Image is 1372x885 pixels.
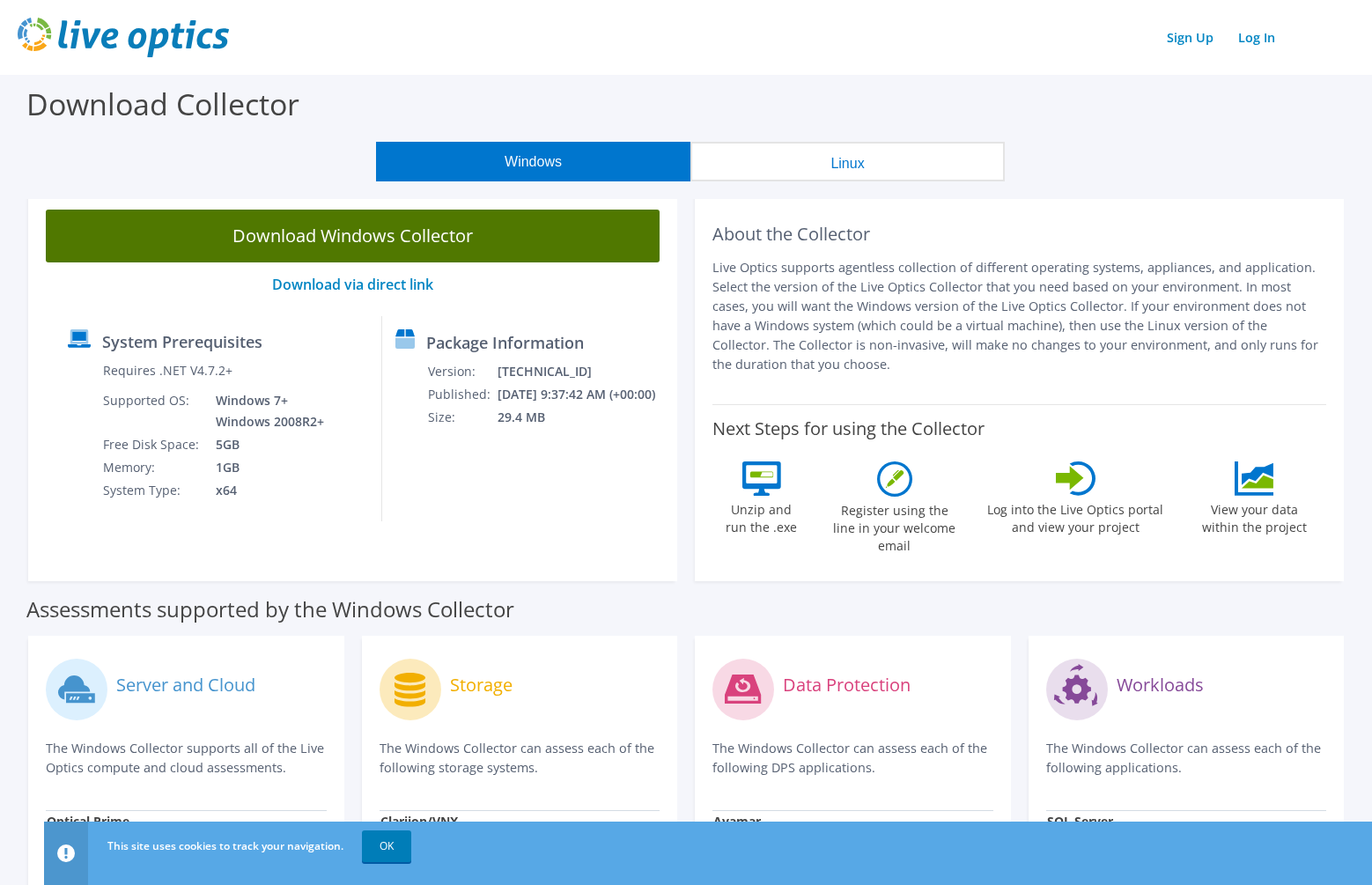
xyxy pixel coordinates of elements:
[829,497,961,555] label: Register using the line in your welcome email
[380,739,660,778] p: The Windows Collector can assess each of the following storage systems.
[427,360,497,383] td: Version:
[427,406,497,429] td: Size:
[380,813,458,830] strong: Clariion/VNX
[102,433,203,456] td: Free Disk Space:
[1158,25,1222,50] a: Sign Up
[1047,813,1113,830] strong: SQL Server
[46,210,660,262] a: Download Windows Collector
[986,496,1164,536] label: Log into the Live Optics portal and view your project
[26,601,514,618] label: Assessments supported by the Windows Collector
[721,496,802,536] label: Unzip and run the .exe
[712,418,985,439] label: Next Steps for using the Collector
[1046,739,1327,778] p: The Windows Collector can assess each of the following applications.
[712,739,993,778] p: The Windows Collector can assess each of the following DPS applications.
[497,360,669,383] td: [TECHNICAL_ID]
[107,838,343,853] span: This site uses cookies to track your navigation.
[427,383,497,406] td: Published:
[102,456,203,479] td: Memory:
[26,84,299,124] label: Download Collector
[103,362,232,380] label: Requires .NET V4.7.2+
[783,676,911,694] label: Data Protection
[272,275,433,294] a: Download via direct link
[102,479,203,502] td: System Type:
[18,18,229,57] img: live_optics_svg.svg
[690,142,1005,181] button: Linux
[1191,496,1317,536] label: View your data within the project
[712,258,1326,374] p: Live Optics supports agentless collection of different operating systems, appliances, and applica...
[102,389,203,433] td: Supported OS:
[426,334,584,351] label: Package Information
[47,813,129,830] strong: Optical Prime
[1117,676,1204,694] label: Workloads
[46,739,327,778] p: The Windows Collector supports all of the Live Optics compute and cloud assessments.
[497,383,669,406] td: [DATE] 9:37:42 AM (+00:00)
[450,676,513,694] label: Storage
[102,333,262,350] label: System Prerequisites
[203,456,328,479] td: 1GB
[116,676,255,694] label: Server and Cloud
[713,813,761,830] strong: Avamar
[362,830,411,862] a: OK
[203,479,328,502] td: x64
[203,433,328,456] td: 5GB
[497,406,669,429] td: 29.4 MB
[712,224,1326,245] h2: About the Collector
[203,389,328,433] td: Windows 7+ Windows 2008R2+
[1229,25,1284,50] a: Log In
[376,142,690,181] button: Windows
